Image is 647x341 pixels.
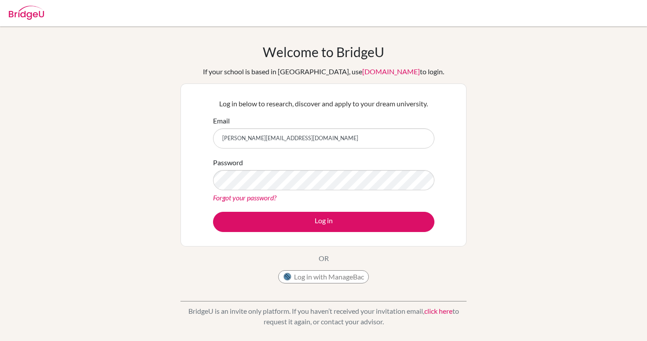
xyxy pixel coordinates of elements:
label: Password [213,157,243,168]
h1: Welcome to BridgeU [263,44,384,60]
a: Forgot your password? [213,193,276,202]
a: [DOMAIN_NAME] [362,67,420,76]
button: Log in with ManageBac [278,270,369,283]
a: click here [424,307,452,315]
p: BridgeU is an invite only platform. If you haven’t received your invitation email, to request it ... [180,306,467,327]
img: Bridge-U [9,6,44,20]
div: If your school is based in [GEOGRAPHIC_DATA], use to login. [203,66,444,77]
button: Log in [213,212,434,232]
p: OR [319,253,329,264]
p: Log in below to research, discover and apply to your dream university. [213,98,434,109]
label: Email [213,116,230,126]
